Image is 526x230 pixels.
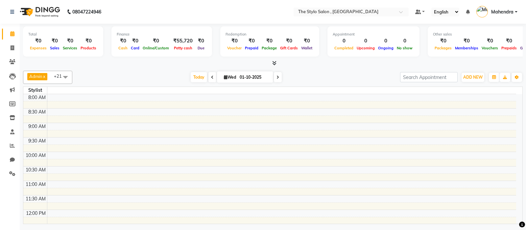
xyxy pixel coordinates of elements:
[129,37,141,45] div: ₹0
[243,46,260,50] span: Prepaid
[24,166,47,173] div: 10:30 AM
[23,87,47,94] div: Stylist
[376,37,395,45] div: 0
[129,46,141,50] span: Card
[54,73,67,79] span: +21
[299,37,314,45] div: ₹0
[48,37,61,45] div: ₹0
[395,46,414,50] span: No show
[355,46,376,50] span: Upcoming
[500,46,518,50] span: Prepaids
[222,75,238,80] span: Wed
[226,32,314,37] div: Redemption
[238,72,271,82] input: 2025-10-01
[491,9,514,15] span: Mahendra
[29,74,42,79] span: Admin
[171,37,195,45] div: ₹55,720
[400,72,458,82] input: Search Appointment
[172,46,194,50] span: Petty cash
[333,37,355,45] div: 0
[61,37,79,45] div: ₹0
[24,195,47,202] div: 11:30 AM
[500,37,518,45] div: ₹0
[25,210,47,217] div: 12:00 PM
[191,72,207,82] span: Today
[462,73,484,82] button: ADD NEW
[278,46,299,50] span: Gift Cards
[24,181,47,188] div: 11:00 AM
[141,37,171,45] div: ₹0
[61,46,79,50] span: Services
[433,46,453,50] span: Packages
[226,46,243,50] span: Voucher
[333,32,414,37] div: Appointment
[117,37,129,45] div: ₹0
[226,37,243,45] div: ₹0
[28,37,48,45] div: ₹0
[476,6,488,17] img: Mahendra
[196,46,206,50] span: Due
[243,37,260,45] div: ₹0
[395,37,414,45] div: 0
[27,138,47,144] div: 9:30 AM
[453,37,480,45] div: ₹0
[480,46,500,50] span: Vouchers
[79,37,98,45] div: ₹0
[79,46,98,50] span: Products
[48,46,61,50] span: Sales
[141,46,171,50] span: Online/Custom
[42,74,45,79] a: x
[333,46,355,50] span: Completed
[463,75,483,80] span: ADD NEW
[260,46,278,50] span: Package
[24,152,47,159] div: 10:00 AM
[27,94,47,101] div: 8:00 AM
[27,109,47,115] div: 8:30 AM
[498,204,519,223] iframe: chat widget
[117,46,129,50] span: Cash
[28,32,98,37] div: Total
[260,37,278,45] div: ₹0
[355,37,376,45] div: 0
[72,3,101,21] b: 08047224946
[480,37,500,45] div: ₹0
[28,46,48,50] span: Expenses
[27,123,47,130] div: 9:00 AM
[453,46,480,50] span: Memberships
[117,32,207,37] div: Finance
[17,3,62,21] img: logo
[195,37,207,45] div: ₹0
[278,37,299,45] div: ₹0
[433,37,453,45] div: ₹0
[299,46,314,50] span: Wallet
[376,46,395,50] span: Ongoing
